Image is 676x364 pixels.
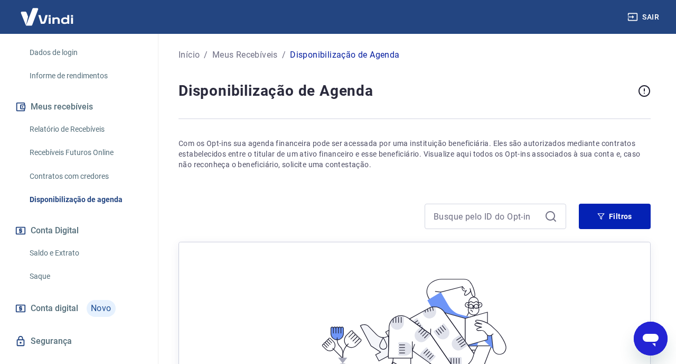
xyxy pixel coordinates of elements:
button: Meus recebíveis [13,95,145,119]
img: Vindi [13,1,81,33]
button: Sair [625,7,663,27]
a: Disponibilização de agenda [25,189,145,211]
p: / [282,49,286,61]
a: Contratos com credores [25,166,145,187]
a: Segurança [13,330,145,353]
h4: Disponibilização de Agenda [179,80,634,102]
span: Conta digital [31,301,78,316]
a: Início [179,49,200,61]
input: Busque pelo ID do Opt-in [434,208,540,224]
a: Conta digitalNovo [13,296,145,321]
a: Meus Recebíveis [212,49,278,61]
span: Novo [87,300,116,317]
a: Saque [25,266,145,287]
button: Filtros [579,204,651,229]
a: Relatório de Recebíveis [25,119,145,140]
p: Disponibilização de Agenda [290,49,399,61]
a: Dados de login [25,42,145,63]
a: Saldo e Extrato [25,242,145,264]
button: Conta Digital [13,219,145,242]
p: Com os Opt-ins sua agenda financeira pode ser acessada por uma instituição beneficiária. Eles são... [179,138,651,170]
iframe: Botão para abrir a janela de mensagens [634,322,668,356]
a: Recebíveis Futuros Online [25,142,145,163]
p: / [204,49,208,61]
a: Informe de rendimentos [25,65,145,87]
